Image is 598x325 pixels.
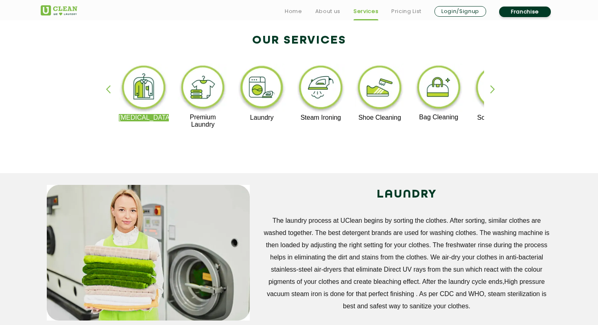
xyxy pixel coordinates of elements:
p: Laundry [237,114,287,121]
img: shoe_cleaning_11zon.webp [355,64,405,114]
a: Pricing List [391,7,421,16]
img: steam_ironing_11zon.webp [296,64,346,114]
p: Shoe Cleaning [355,114,405,121]
img: premium_laundry_cleaning_11zon.webp [178,64,228,114]
a: Login/Signup [434,6,486,17]
p: Sofa Cleaning [473,114,523,121]
p: [MEDICAL_DATA] [119,114,169,121]
img: service_main_image_11zon.webp [47,185,250,321]
h2: LAUNDRY [262,185,551,204]
p: Premium Laundry [178,114,228,128]
img: bag_cleaning_11zon.webp [414,64,464,114]
p: The laundry process at UClean begins by sorting the clothes. After sorting, similar clothes are w... [262,215,551,312]
a: Services [354,7,378,16]
img: dry_cleaning_11zon.webp [119,64,169,114]
a: About us [315,7,340,16]
p: Bag Cleaning [414,114,464,121]
img: sofa_cleaning_11zon.webp [473,64,523,114]
a: Home [285,7,302,16]
p: Steam Ironing [296,114,346,121]
a: Franchise [499,7,551,17]
img: laundry_cleaning_11zon.webp [237,64,287,114]
img: UClean Laundry and Dry Cleaning [41,5,77,15]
